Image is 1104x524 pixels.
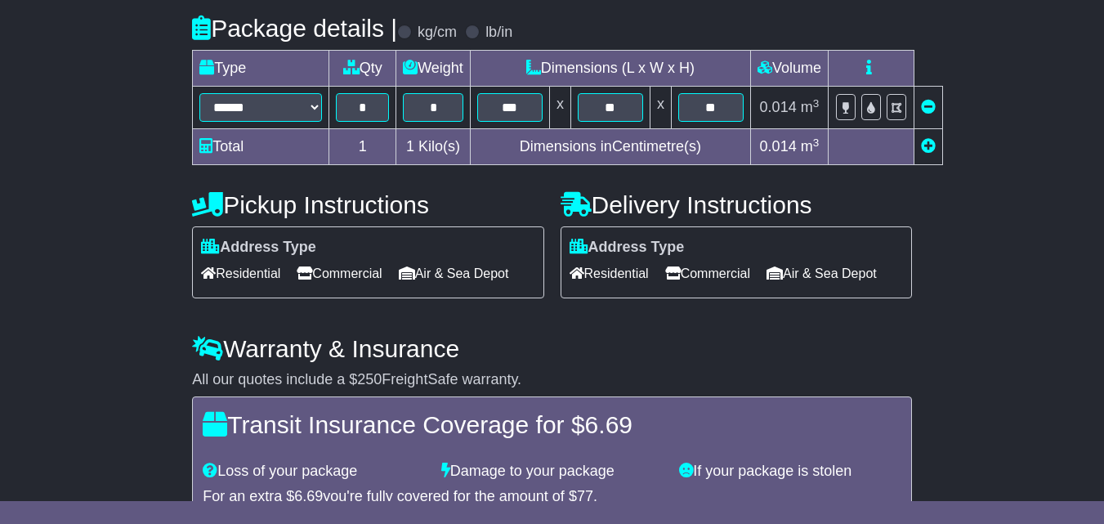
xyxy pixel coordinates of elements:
[357,371,382,387] span: 250
[570,261,649,286] span: Residential
[577,488,593,504] span: 77
[192,191,543,218] h4: Pickup Instructions
[329,129,396,165] td: 1
[561,191,912,218] h4: Delivery Instructions
[570,239,685,257] label: Address Type
[760,138,797,155] span: 0.014
[485,24,512,42] label: lb/in
[433,463,672,481] div: Damage to your package
[760,99,797,115] span: 0.014
[294,488,323,504] span: 6.69
[801,138,820,155] span: m
[203,488,901,506] div: For an extra $ you're fully covered for the amount of $ .
[921,99,936,115] a: Remove this item
[297,261,382,286] span: Commercial
[750,51,828,87] td: Volume
[418,24,457,42] label: kg/cm
[767,261,877,286] span: Air & Sea Depot
[470,129,750,165] td: Dimensions in Centimetre(s)
[396,129,471,165] td: Kilo(s)
[665,261,750,286] span: Commercial
[192,371,912,389] div: All our quotes include a $ FreightSafe warranty.
[470,51,750,87] td: Dimensions (L x W x H)
[549,87,570,129] td: x
[193,129,329,165] td: Total
[396,51,471,87] td: Weight
[921,138,936,155] a: Add new item
[193,51,329,87] td: Type
[585,411,632,438] span: 6.69
[406,138,414,155] span: 1
[671,463,910,481] div: If your package is stolen
[201,261,280,286] span: Residential
[399,261,509,286] span: Air & Sea Depot
[329,51,396,87] td: Qty
[801,99,820,115] span: m
[203,411,901,438] h4: Transit Insurance Coverage for $
[201,239,316,257] label: Address Type
[813,137,820,149] sup: 3
[192,15,397,42] h4: Package details |
[813,97,820,110] sup: 3
[650,87,671,129] td: x
[194,463,433,481] div: Loss of your package
[192,335,912,362] h4: Warranty & Insurance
